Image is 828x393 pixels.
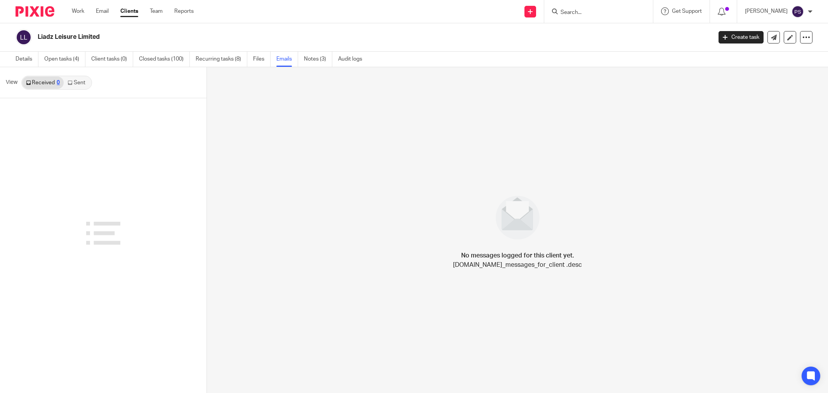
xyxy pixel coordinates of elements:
img: Pixie [16,6,54,17]
a: Clients [120,7,138,15]
a: Details [16,52,38,67]
a: Recurring tasks (8) [196,52,247,67]
p: [PERSON_NAME] [745,7,788,15]
a: Emails [276,52,298,67]
div: 0 [57,80,60,85]
span: View [6,78,17,87]
img: image [491,191,545,245]
a: Files [253,52,271,67]
a: Closed tasks (100) [139,52,190,67]
input: Search [560,9,630,16]
h2: Liadz Leisure Limited [38,33,573,41]
a: Sent [64,77,91,89]
a: Create task [719,31,764,43]
a: Email [96,7,109,15]
a: Work [72,7,84,15]
p: [DOMAIN_NAME]_messages_for_client .desc [453,260,582,270]
img: svg%3E [792,5,804,18]
a: Audit logs [338,52,368,67]
a: Open tasks (4) [44,52,85,67]
span: Get Support [672,9,702,14]
a: Reports [174,7,194,15]
img: svg%3E [16,29,32,45]
h4: No messages logged for this client yet. [461,251,574,260]
a: Team [150,7,163,15]
a: Client tasks (0) [91,52,133,67]
a: Notes (3) [304,52,332,67]
a: Received0 [22,77,64,89]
